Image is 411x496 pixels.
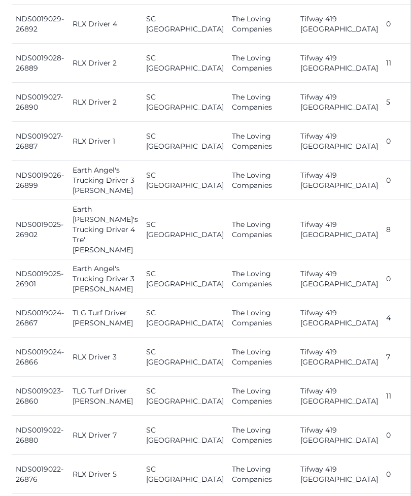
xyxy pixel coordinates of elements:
[228,377,297,416] td: The Loving Companies
[297,416,383,455] td: Tifway 419 [GEOGRAPHIC_DATA]
[228,122,297,161] td: The Loving Companies
[69,201,143,260] td: Earth [PERSON_NAME]'s Trucking Driver 4 Tre' [PERSON_NAME]
[12,161,69,201] td: NDS0019026-26899
[12,44,69,83] td: NDS0019028-26889
[143,338,228,377] td: SC [GEOGRAPHIC_DATA]
[297,161,383,201] td: Tifway 419 [GEOGRAPHIC_DATA]
[297,260,383,299] td: Tifway 419 [GEOGRAPHIC_DATA]
[228,83,297,122] td: The Loving Companies
[143,44,228,83] td: SC [GEOGRAPHIC_DATA]
[143,201,228,260] td: SC [GEOGRAPHIC_DATA]
[143,260,228,299] td: SC [GEOGRAPHIC_DATA]
[143,122,228,161] td: SC [GEOGRAPHIC_DATA]
[12,83,69,122] td: NDS0019027-26890
[143,5,228,44] td: SC [GEOGRAPHIC_DATA]
[297,122,383,161] td: Tifway 419 [GEOGRAPHIC_DATA]
[69,122,143,161] td: RLX Driver 1
[297,201,383,260] td: Tifway 419 [GEOGRAPHIC_DATA]
[297,338,383,377] td: Tifway 419 [GEOGRAPHIC_DATA]
[69,161,143,201] td: Earth Angel's Trucking Driver 3 [PERSON_NAME]
[228,5,297,44] td: The Loving Companies
[228,299,297,338] td: The Loving Companies
[12,455,69,494] td: NDS0019022-26876
[12,260,69,299] td: NDS0019025-26901
[143,83,228,122] td: SC [GEOGRAPHIC_DATA]
[143,299,228,338] td: SC [GEOGRAPHIC_DATA]
[297,299,383,338] td: Tifway 419 [GEOGRAPHIC_DATA]
[69,44,143,83] td: RLX Driver 2
[69,416,143,455] td: RLX Driver 7
[228,338,297,377] td: The Loving Companies
[69,455,143,494] td: RLX Driver 5
[12,122,69,161] td: NDS0019027-26887
[228,44,297,83] td: The Loving Companies
[12,201,69,260] td: NDS0019025-26902
[228,201,297,260] td: The Loving Companies
[69,83,143,122] td: RLX Driver 2
[69,299,143,338] td: TLG Turf Driver [PERSON_NAME]
[69,338,143,377] td: RLX Driver 3
[297,455,383,494] td: Tifway 419 [GEOGRAPHIC_DATA]
[143,161,228,201] td: SC [GEOGRAPHIC_DATA]
[69,5,143,44] td: RLX Driver 4
[143,377,228,416] td: SC [GEOGRAPHIC_DATA]
[228,455,297,494] td: The Loving Companies
[143,455,228,494] td: SC [GEOGRAPHIC_DATA]
[12,338,69,377] td: NDS0019024-26866
[228,416,297,455] td: The Loving Companies
[297,377,383,416] td: Tifway 419 [GEOGRAPHIC_DATA]
[228,161,297,201] td: The Loving Companies
[297,83,383,122] td: Tifway 419 [GEOGRAPHIC_DATA]
[143,416,228,455] td: SC [GEOGRAPHIC_DATA]
[12,299,69,338] td: NDS0019024-26867
[12,377,69,416] td: NDS0019023-26860
[228,260,297,299] td: The Loving Companies
[12,416,69,455] td: NDS0019022-26880
[297,5,383,44] td: Tifway 419 [GEOGRAPHIC_DATA]
[69,260,143,299] td: Earth Angel's Trucking Driver 3 [PERSON_NAME]
[12,5,69,44] td: NDS0019029-26892
[69,377,143,416] td: TLG Turf Driver [PERSON_NAME]
[297,44,383,83] td: Tifway 419 [GEOGRAPHIC_DATA]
